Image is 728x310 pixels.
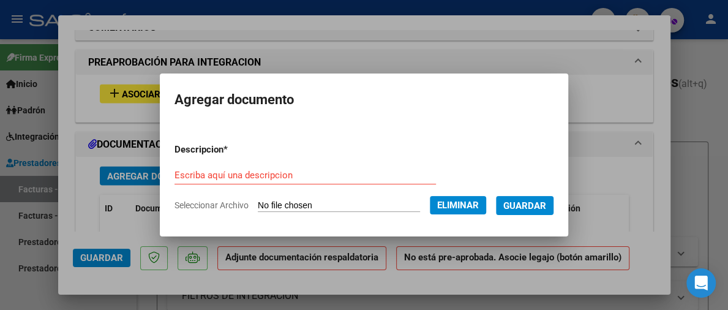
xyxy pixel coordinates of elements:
h2: Agregar documento [174,88,554,112]
span: Eliminar [437,200,479,211]
span: Seleccionar Archivo [174,200,249,210]
span: Guardar [503,200,546,211]
p: Descripcion [174,143,288,157]
div: Open Intercom Messenger [686,268,716,298]
button: Eliminar [430,196,486,214]
button: Guardar [496,196,554,215]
